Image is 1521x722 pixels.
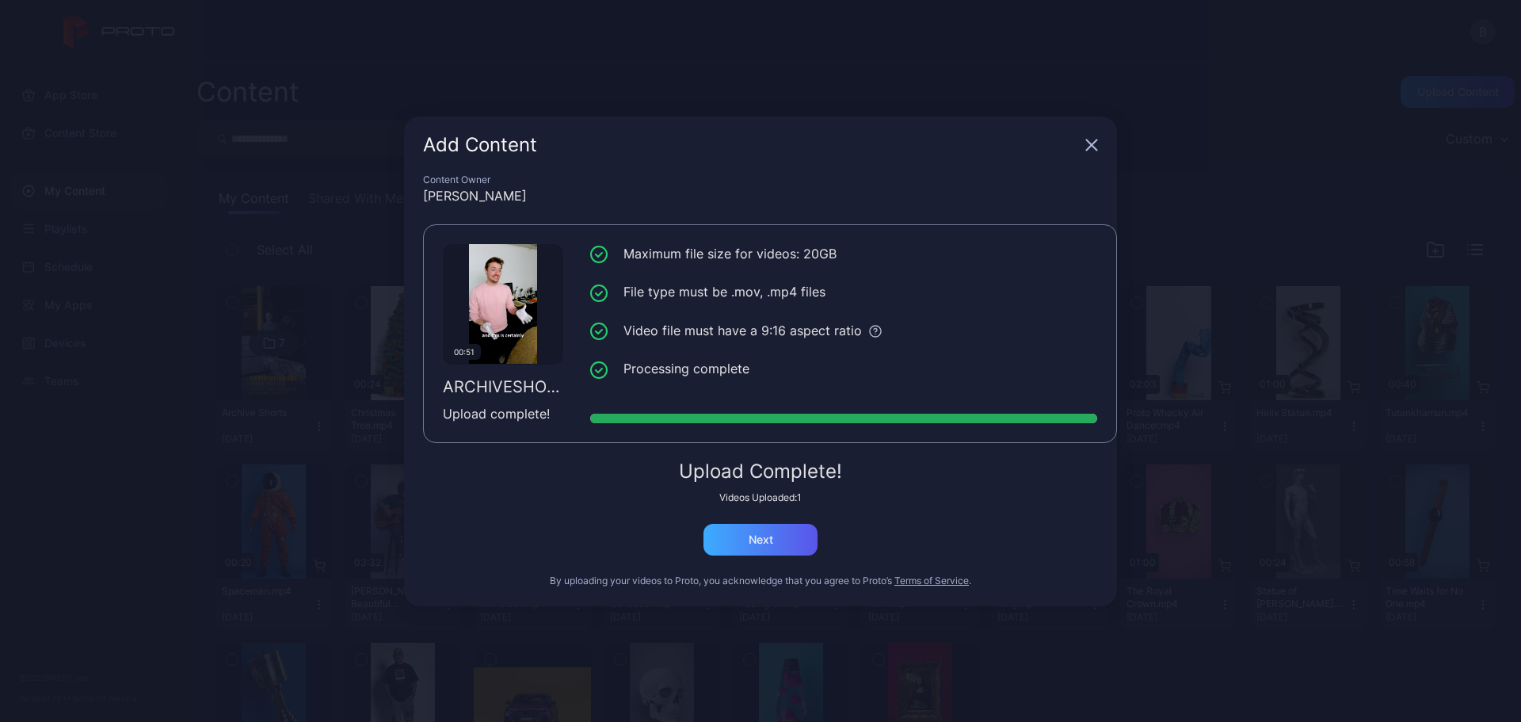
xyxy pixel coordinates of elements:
div: Videos Uploaded: 1 [423,491,1098,504]
li: Maximum file size for videos: 20GB [590,244,1097,264]
li: File type must be .mov, .mp4 files [590,282,1097,302]
div: Content Owner [423,174,1098,186]
div: 00:51 [448,344,481,360]
div: By uploading your videos to Proto, you acknowledge that you agree to Proto’s . [423,575,1098,587]
div: Upload Complete! [423,462,1098,481]
button: Terms of Service [894,575,969,587]
li: Processing complete [590,359,1097,379]
button: Next [703,524,818,556]
div: Add Content [423,136,1079,155]
li: Video file must have a 9:16 aspect ratio [590,321,1097,341]
div: ARCHIVESHORTS_PUMPKIN DRESS NEW.mp4 [443,377,563,396]
div: Upload complete! [443,404,563,423]
div: Next [749,533,773,546]
div: [PERSON_NAME] [423,186,1098,205]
